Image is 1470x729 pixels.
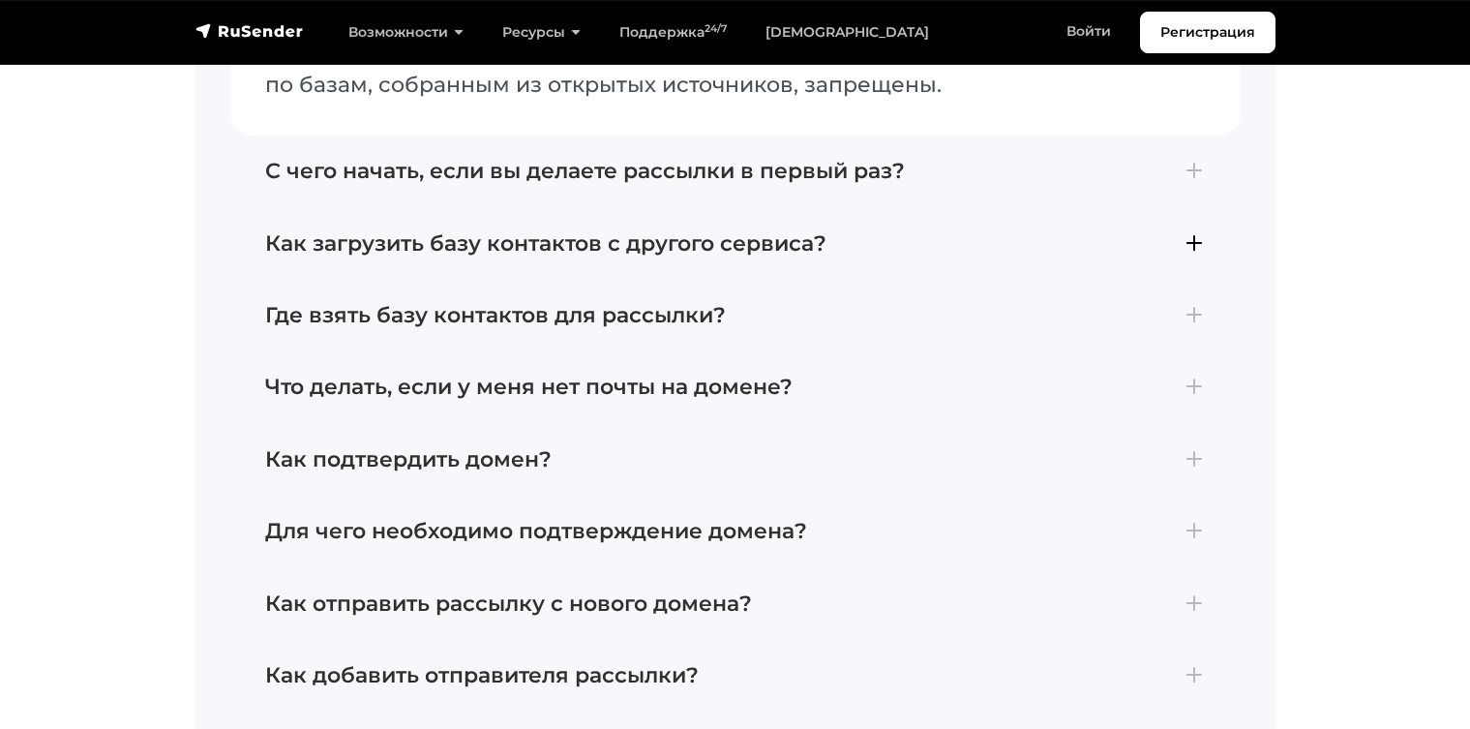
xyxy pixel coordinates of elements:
[265,663,1206,688] h4: Как добавить отправителя рассылки?
[265,519,1206,544] h4: Для чего необходимо подтверждение домена?
[265,447,1206,472] h4: Как подтвердить домен?
[329,13,483,52] a: Возможности
[600,13,746,52] a: Поддержка24/7
[265,231,1206,257] h4: Как загрузить базу контактов с другого сервиса?
[265,375,1206,400] h4: Что делать, если у меня нет почты на домене?
[265,303,1206,328] h4: Где взять базу контактов для рассылки?
[746,13,948,52] a: [DEMOGRAPHIC_DATA]
[1140,12,1275,53] a: Регистрация
[265,592,1206,617] h4: Как отправить рассылку с нового домена?
[705,22,727,35] sup: 24/7
[195,21,304,41] img: RuSender
[265,159,1206,184] h4: С чего начать, если вы делаете рассылки в первый раз?
[483,13,600,52] a: Ресурсы
[1047,12,1130,51] a: Войти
